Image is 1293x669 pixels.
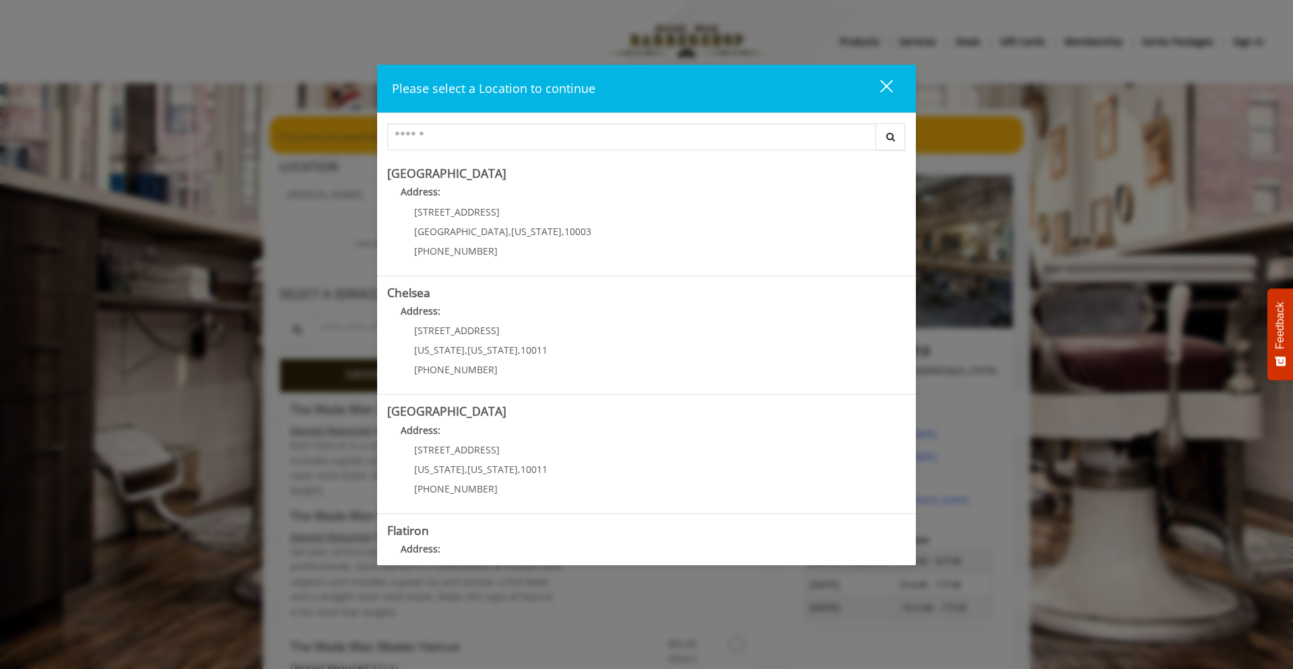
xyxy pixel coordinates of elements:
button: Feedback - Show survey [1267,288,1293,380]
span: [STREET_ADDRESS] [414,443,500,456]
span: [US_STATE] [414,344,465,356]
b: Address: [401,305,440,317]
b: [GEOGRAPHIC_DATA] [387,165,506,181]
span: [STREET_ADDRESS] [414,324,500,337]
i: Search button [883,132,898,141]
span: 10011 [521,463,548,476]
b: Address: [401,542,440,555]
span: Please select a Location to continue [392,80,595,96]
input: Search Center [387,123,876,150]
button: close dialog [855,75,901,102]
b: Flatiron [387,522,429,538]
b: Address: [401,185,440,198]
span: [US_STATE] [467,344,518,356]
span: , [508,225,511,238]
span: [US_STATE] [511,225,562,238]
span: [US_STATE] [467,463,518,476]
b: [GEOGRAPHIC_DATA] [387,403,506,419]
span: , [465,344,467,356]
span: [US_STATE] [414,463,465,476]
span: [PHONE_NUMBER] [414,482,498,495]
div: Center Select [387,123,906,157]
span: 10011 [521,344,548,356]
span: , [518,344,521,356]
span: , [562,225,564,238]
span: [PHONE_NUMBER] [414,363,498,376]
b: Chelsea [387,284,430,300]
span: [GEOGRAPHIC_DATA] [414,225,508,238]
span: [PHONE_NUMBER] [414,245,498,257]
span: Feedback [1274,302,1286,349]
b: Address: [401,424,440,437]
span: 10003 [564,225,591,238]
span: , [518,463,521,476]
span: , [465,463,467,476]
div: close dialog [865,79,892,99]
span: [STREET_ADDRESS] [414,205,500,218]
